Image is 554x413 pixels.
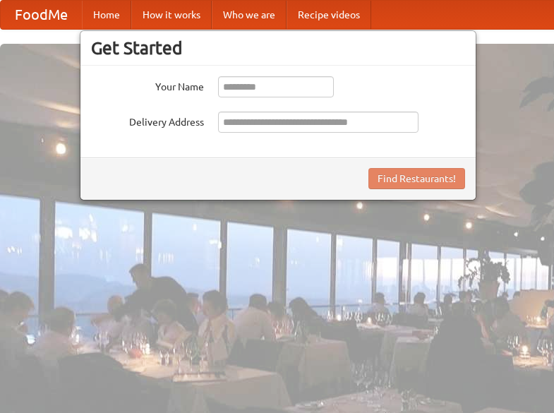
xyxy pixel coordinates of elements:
[82,1,131,29] a: Home
[212,1,287,29] a: Who we are
[368,168,465,189] button: Find Restaurants!
[131,1,212,29] a: How it works
[1,1,82,29] a: FoodMe
[91,76,204,94] label: Your Name
[91,112,204,129] label: Delivery Address
[91,37,465,59] h3: Get Started
[287,1,371,29] a: Recipe videos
